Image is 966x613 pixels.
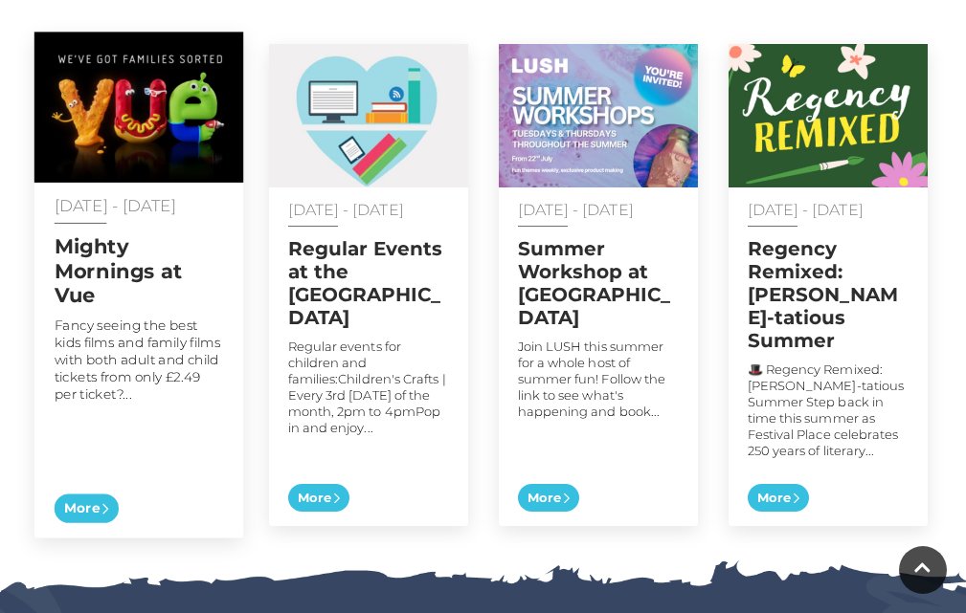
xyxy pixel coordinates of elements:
[748,361,909,459] p: 🎩 Regency Remixed: [PERSON_NAME]-tatious Summer Step back in time this summer as Festival Place c...
[288,484,349,513] span: More
[499,44,698,526] a: [DATE] - [DATE] Summer Workshop at [GEOGRAPHIC_DATA] Join LUSH this summer for a whole host of su...
[288,339,449,436] p: Regular events for children and families:Children's Crafts | Every 3rd [DATE] of the month, 2pm t...
[729,44,928,526] a: [DATE] - [DATE] Regency Remixed: [PERSON_NAME]-tatious Summer 🎩 Regency Remixed: [PERSON_NAME]-ta...
[518,484,579,513] span: More
[518,202,679,218] p: [DATE] - [DATE]
[518,237,679,329] h2: Summer Workshop at [GEOGRAPHIC_DATA]
[54,198,222,215] p: [DATE] - [DATE]
[288,202,449,218] p: [DATE] - [DATE]
[518,339,679,420] p: Join LUSH this summer for a whole host of summer fun! Follow the link to see what's happening and...
[269,44,468,526] a: [DATE] - [DATE] Regular Events at the [GEOGRAPHIC_DATA] Regular events for children and families:...
[34,32,242,537] a: [DATE] - [DATE] Mighty Mornings at Vue Fancy seeing the best kids films and family films with bot...
[748,202,909,218] p: [DATE] - [DATE]
[54,317,222,403] p: Fancy seeing the best kids films and family films with both adult and child tickets from only £2....
[748,237,909,352] h2: Regency Remixed: [PERSON_NAME]-tatious Summer
[288,237,449,329] h2: Regular Events at the [GEOGRAPHIC_DATA]
[748,484,809,513] span: More
[54,235,222,308] h2: Mighty Mornings at Vue
[54,493,118,523] span: More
